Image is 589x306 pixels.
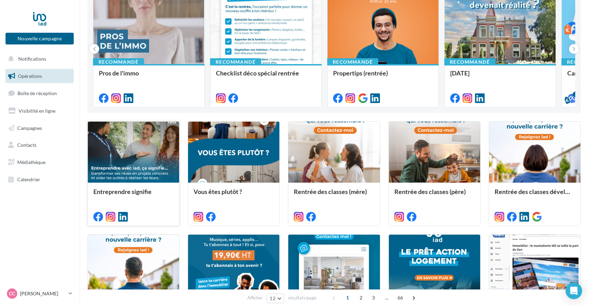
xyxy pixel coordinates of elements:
[368,292,379,303] span: 3
[99,70,199,83] div: Pros de l'immo
[333,70,433,83] div: Propertips (rentrée)
[4,172,75,187] a: Calendrier
[381,292,392,303] span: ...
[495,188,575,202] div: Rentrée des classes développement (conseillère)
[18,73,42,79] span: Opérations
[20,290,66,297] p: [PERSON_NAME]
[4,86,75,101] a: Boîte de réception
[394,188,475,202] div: Rentrée des classes (père)
[6,287,74,300] a: CC [PERSON_NAME]
[395,292,406,303] span: 66
[267,294,284,303] button: 12
[216,70,316,83] div: Checklist déco spécial rentrée
[93,188,174,202] div: Entreprendre signifie
[342,292,353,303] span: 1
[355,292,366,303] span: 2
[93,58,144,66] div: Recommandé
[4,69,75,83] a: Opérations
[444,58,495,66] div: Recommandé
[194,188,274,202] div: Vous êtes plutôt ?
[17,142,37,148] span: Contacts
[288,295,317,301] span: résultats/page
[18,56,46,62] span: Notifications
[450,70,550,83] div: [DATE]
[4,155,75,170] a: Médiathèque
[17,159,45,165] span: Médiathèque
[247,295,263,301] span: Afficher
[294,188,374,202] div: Rentrée des classes (mère)
[270,296,276,301] span: 12
[4,104,75,118] a: Visibilité en ligne
[17,176,40,182] span: Calendrier
[4,52,72,66] button: Notifications
[4,138,75,152] a: Contacts
[18,90,57,96] span: Boîte de réception
[573,91,579,98] div: 5
[17,125,42,131] span: Campagnes
[210,58,261,66] div: Recommandé
[9,290,15,297] span: CC
[327,58,378,66] div: Recommandé
[4,121,75,135] a: Campagnes
[6,33,74,44] button: Nouvelle campagne
[566,283,582,299] div: Open Intercom Messenger
[19,108,55,114] span: Visibilité en ligne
